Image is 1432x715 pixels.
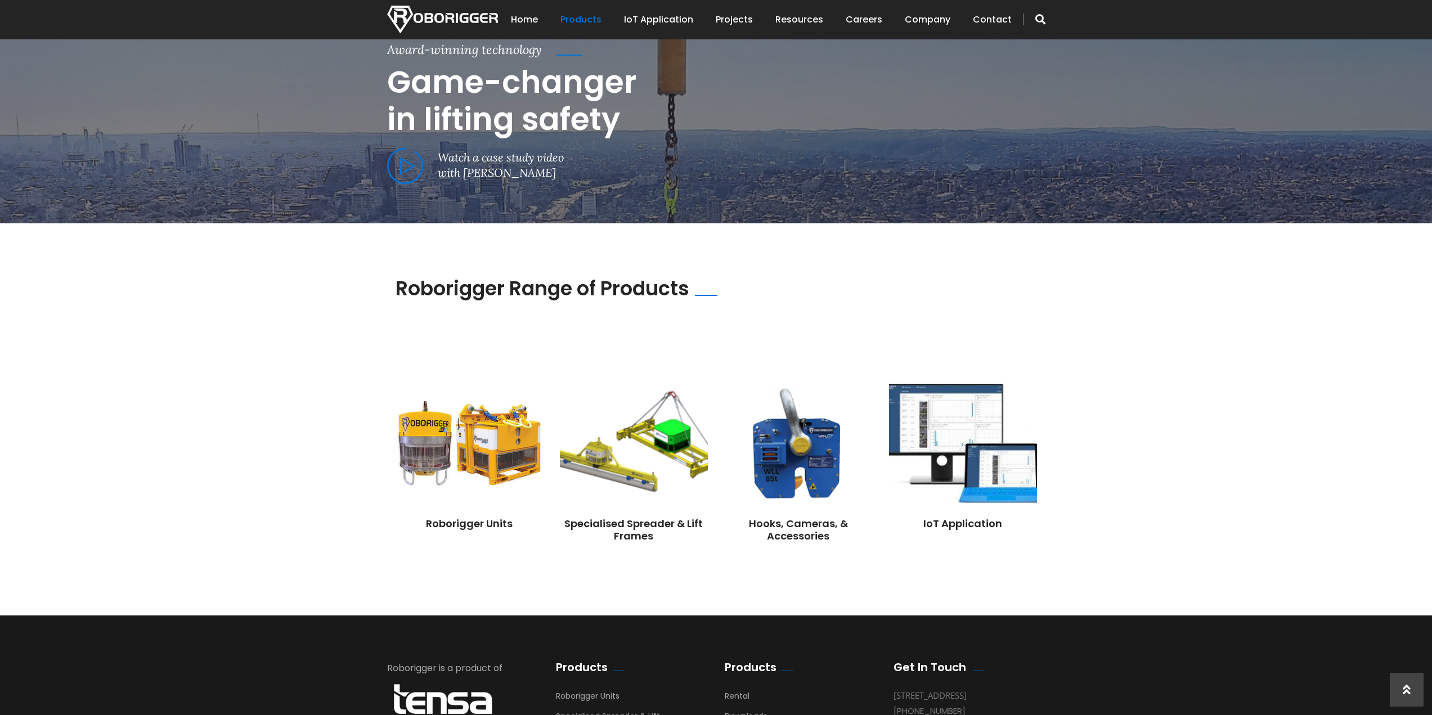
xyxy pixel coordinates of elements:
a: Company [905,2,950,37]
a: Specialised Spreader & Lift Frames [564,516,703,543]
a: Contact [973,2,1012,37]
div: [STREET_ADDRESS] [894,688,1029,703]
a: Roborigger Units [556,690,620,707]
a: Hooks, Cameras, & Accessories [749,516,848,543]
a: IoT Application [923,516,1002,530]
a: Home [511,2,538,37]
h2: Get In Touch [894,660,966,674]
a: Careers [846,2,882,37]
a: Roborigger Units [426,516,513,530]
img: Nortech [387,6,498,33]
a: Products [560,2,601,37]
div: Award-winning technology [387,41,541,59]
h2: Roborigger Range of Products [396,277,689,300]
a: Projects [716,2,753,37]
h2: Products [725,660,776,674]
h2: Products [556,660,608,674]
h2: Game-changer in lifting safety [387,64,1045,138]
a: Watch a case study videowith [PERSON_NAME] [387,148,564,180]
a: IoT Application [624,2,693,37]
a: Rental [725,690,749,707]
a: Resources [775,2,823,37]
